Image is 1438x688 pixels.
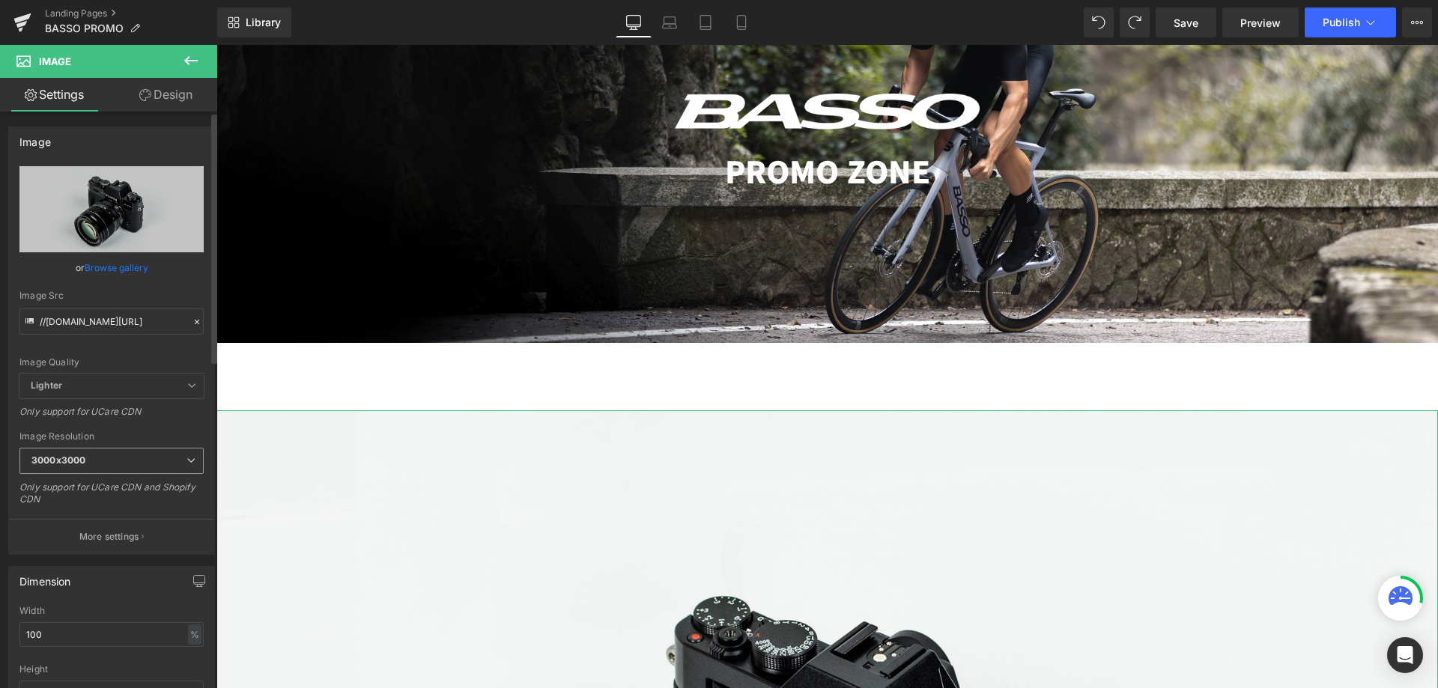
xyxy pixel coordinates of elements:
[1402,7,1432,37] button: More
[31,454,85,466] b: 3000x3000
[19,260,204,275] div: or
[19,127,51,148] div: Image
[1387,637,1423,673] div: Open Intercom Messenger
[723,7,759,37] a: Mobile
[45,7,217,19] a: Landing Pages
[652,7,688,37] a: Laptop
[1084,7,1114,37] button: Undo
[1323,16,1360,28] span: Publish
[19,431,204,442] div: Image Resolution
[19,308,204,335] input: Link
[31,380,62,391] b: Lighter
[1222,7,1299,37] a: Preview
[19,406,204,427] div: Only support for UCare CDN
[246,16,281,29] span: Library
[79,530,139,544] p: More settings
[39,55,71,67] span: Image
[9,519,214,554] button: More settings
[19,357,204,368] div: Image Quality
[217,7,291,37] a: New Library
[19,290,204,301] div: Image Src
[45,22,124,34] span: BASSO PROMO
[112,78,220,112] a: Design
[1120,7,1150,37] button: Redo
[616,7,652,37] a: Desktop
[19,481,204,515] div: Only support for UCare CDN and Shopify CDN
[1174,15,1198,31] span: Save
[1240,15,1281,31] span: Preview
[19,567,71,588] div: Dimension
[19,606,204,616] div: Width
[19,622,204,647] input: auto
[188,624,201,645] div: %
[1305,7,1396,37] button: Publish
[85,255,148,281] a: Browse gallery
[688,7,723,37] a: Tablet
[19,664,204,675] div: Height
